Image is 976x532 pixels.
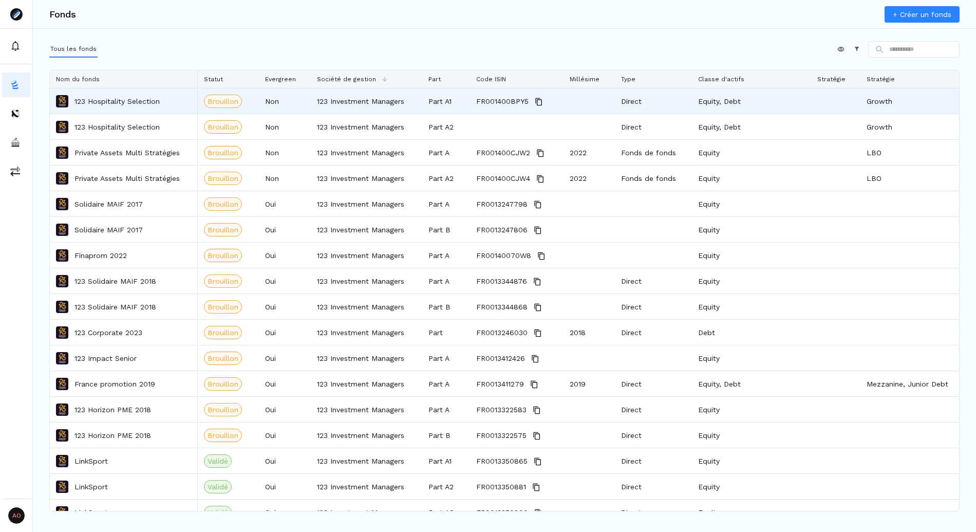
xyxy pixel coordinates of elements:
div: Part A [422,371,470,396]
a: Finaprom 2022 [74,250,127,261]
span: Validé [208,456,228,466]
span: Stratégie [867,76,895,83]
div: Equity, Debt [692,114,811,139]
div: Oui [259,448,311,473]
div: 2018 [564,320,615,345]
div: Oui [259,500,311,525]
div: 123 Investment Managers [311,474,422,499]
div: Oui [259,371,311,396]
img: 123 Solidaire MAIF 2018 [56,275,68,287]
div: 123 Investment Managers [311,320,422,345]
div: Equity, Debt [692,371,811,396]
a: LinkSport [74,482,108,492]
span: FR0013350865 [476,449,528,474]
a: 123 Hospitality Selection [74,122,160,132]
img: 123 Solidaire MAIF 2018 [56,301,68,313]
div: 123 Investment Managers [311,371,422,396]
div: 123 Investment Managers [311,140,422,165]
img: funds [10,80,21,90]
a: commissions [2,159,30,184]
a: Private Assets Multi Stratégies [74,148,180,158]
p: 123 Corporate 2023 [74,327,142,338]
img: 123 Impact Senior [56,352,68,364]
p: Solidaire MAIF 2017 [74,225,143,235]
div: LBO [860,140,965,165]
div: 2022 [564,166,615,191]
span: FR0013344876 [476,269,527,294]
img: asset-managers [10,137,21,148]
div: Part B [422,423,470,448]
a: France promotion 2019 [74,379,155,389]
div: LBO [860,166,965,191]
div: Direct [615,294,692,319]
div: Equity, Debt [692,88,811,114]
span: Brouillon [208,379,238,389]
button: Copy [530,481,542,493]
span: Brouillon [208,225,238,235]
button: Copy [531,430,543,442]
div: Equity [692,397,811,422]
div: Direct [615,371,692,396]
div: 123 Investment Managers [311,423,422,448]
div: Part A2 [422,166,470,191]
div: 123 Investment Managers [311,500,422,525]
img: commissions [10,166,21,176]
img: 123 Hospitality Selection [56,121,68,133]
span: FR0013322575 [476,423,527,448]
span: Stratégie [817,76,846,83]
button: Copy [534,173,547,185]
div: Part B [422,217,470,242]
div: Oui [259,397,311,422]
div: Equity [692,345,811,371]
span: FR0013350899 [476,500,528,525]
span: Brouillon [208,122,238,132]
div: Fonds de fonds [615,140,692,165]
button: Copy [531,276,543,288]
span: Brouillon [208,199,238,209]
p: Solidaire MAIF 2017 [74,199,143,209]
div: Equity [692,191,811,216]
p: LinkSport [74,507,108,518]
button: distributors [2,101,30,126]
div: 123 Investment Managers [311,191,422,216]
span: Type [621,76,635,83]
button: Copy [533,96,545,108]
button: Copy [532,224,544,236]
span: FR00140070W8 [476,243,531,268]
span: Statut [204,76,223,83]
div: Direct [615,474,692,499]
div: Debt [692,320,811,345]
div: Oui [259,345,311,371]
div: Part A [422,191,470,216]
span: FR001400BPY5 [476,89,529,114]
a: 123 Hospitality Selection [74,96,160,106]
div: Equity [692,166,811,191]
div: Direct [615,448,692,473]
span: Evergreen [265,76,296,83]
span: Brouillon [208,250,238,261]
a: 123 Solidaire MAIF 2018 [74,302,156,312]
span: Classe d'actifs [698,76,744,83]
span: Brouillon [208,302,238,312]
div: Direct [615,397,692,422]
span: FR0013412426 [476,346,525,371]
div: Direct [615,320,692,345]
img: LinkSport [56,506,68,519]
span: FR001400CJW4 [476,166,530,191]
div: 123 Investment Managers [311,243,422,268]
a: funds [2,72,30,97]
a: 123 Horizon PME 2018 [74,405,151,415]
span: AO [8,507,25,524]
span: Brouillon [208,353,238,363]
a: asset-managers [2,130,30,155]
div: 2019 [564,371,615,396]
img: distributors [10,108,21,119]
